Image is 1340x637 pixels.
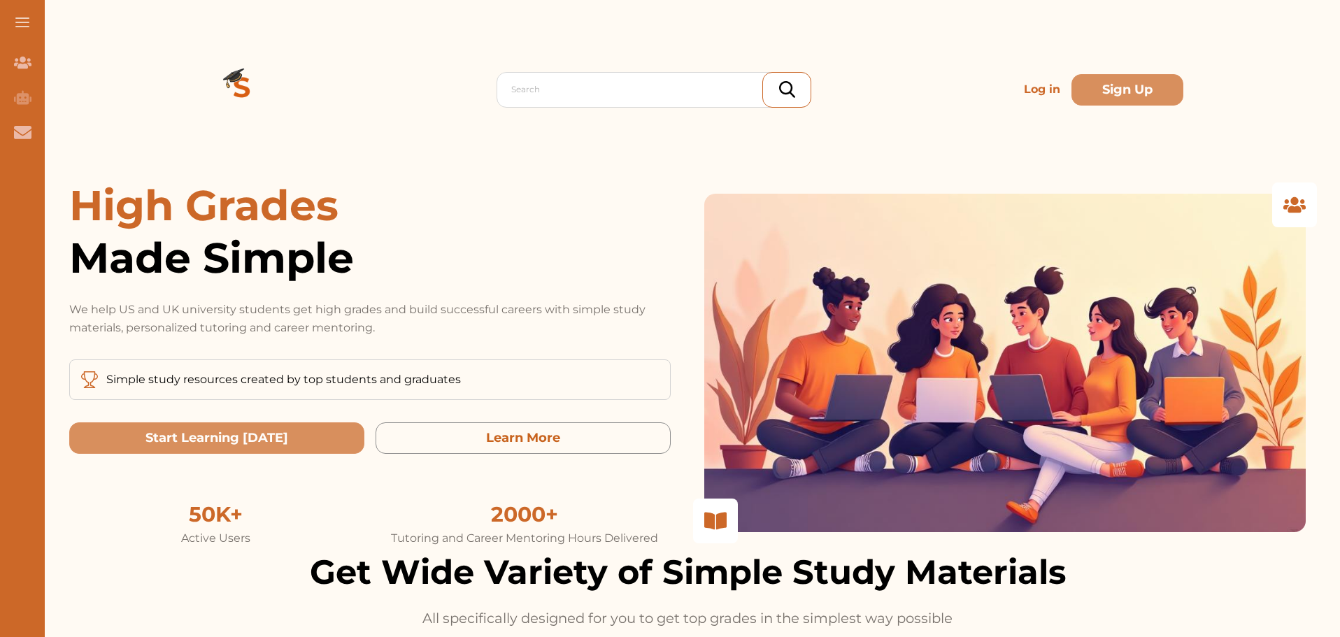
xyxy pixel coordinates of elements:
button: Sign Up [1071,74,1183,106]
img: Logo [192,39,292,140]
h2: Get Wide Variety of Simple Study Materials [69,547,1306,597]
div: Active Users [69,530,362,547]
p: We help US and UK university students get high grades and build successful careers with simple st... [69,301,671,337]
p: All specifically designed for you to get top grades in the simplest way possible [419,608,956,629]
p: Simple study resources created by top students and graduates [106,371,461,388]
div: 50K+ [69,499,362,530]
span: Made Simple [69,231,671,284]
span: High Grades [69,180,338,231]
button: Start Learning Today [69,422,364,454]
p: Log in [1018,76,1066,103]
button: Learn More [376,422,671,454]
img: search_icon [779,81,795,98]
div: Tutoring and Career Mentoring Hours Delivered [378,530,671,547]
div: 2000+ [378,499,671,530]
